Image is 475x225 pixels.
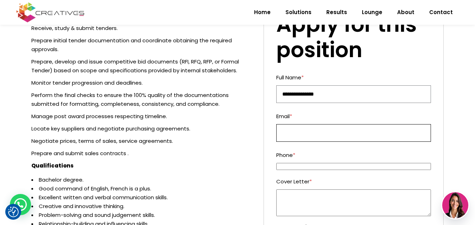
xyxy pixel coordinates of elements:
label: Phone [276,151,431,159]
button: Consent Preferences [8,207,19,217]
span: Contact [429,3,453,22]
span: About [397,3,414,22]
p: Prepare, develop and issue competitive bid documents (RFI, RFQ, RFP, or Formal Tender) based on s... [31,57,253,75]
p: Locate key suppliers and negotiate purchasing agreements. [31,124,253,133]
a: About [390,3,422,22]
strong: Qualifications [31,162,74,169]
img: Creatives [15,1,86,23]
p: Negotiate prices, terms of sales, service agreements. [31,136,253,145]
a: Home [247,3,278,22]
li: Bachelor degree. [31,175,253,184]
label: Full Name [276,73,431,82]
li: Problem-solving and sound judgement skills. [31,211,253,219]
span: Home [254,3,271,22]
span: Solutions [285,3,311,22]
p: Monitor tender progression and deadlines. [31,78,253,87]
p: Prepare initial tender documentation and coordinate obtaining the required approvals. [31,36,253,54]
div: WhatsApp contact [10,194,31,215]
span: Lounge [362,3,382,22]
label: Email [276,112,431,121]
h2: Apply for this position [276,12,431,62]
p: Prepare and submit sales contracts . [31,149,253,158]
p: Receive, study & submit tenders. [31,24,253,32]
li: Excellent written and verbal communication skills. [31,193,253,202]
li: Good command of English, French is a plus. [31,184,253,193]
label: Cover Letter [276,177,431,186]
img: agent [442,192,468,218]
a: Solutions [278,3,319,22]
p: Perform the final checks to ensure the 100% quality of the documentations submitted for formattin... [31,91,253,108]
span: Results [326,3,347,22]
li: Creative and innovative thinking. [31,202,253,211]
a: Results [319,3,354,22]
a: Contact [422,3,460,22]
p: Manage post award processes respecting timeline. [31,112,253,121]
img: Revisit consent button [8,207,19,217]
a: Lounge [354,3,390,22]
